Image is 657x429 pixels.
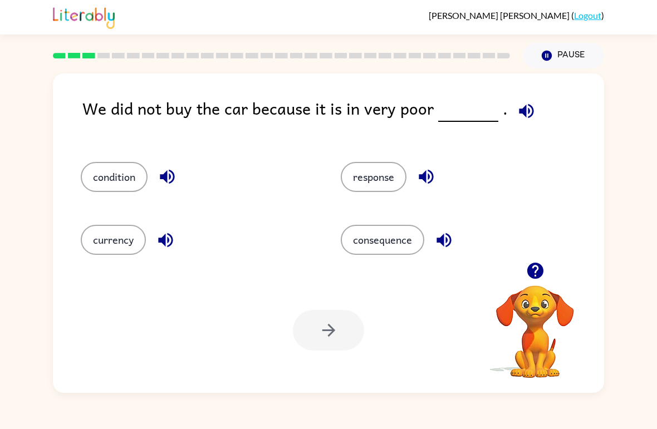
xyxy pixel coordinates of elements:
div: ( ) [429,10,604,21]
img: Literably [53,4,115,29]
div: We did not buy the car because it is in very poor . [82,96,604,140]
a: Logout [574,10,601,21]
video: Your browser must support playing .mp4 files to use Literably. Please try using another browser. [479,268,591,379]
button: currency [81,225,146,255]
span: [PERSON_NAME] [PERSON_NAME] [429,10,571,21]
button: Pause [523,43,604,68]
button: response [341,162,406,192]
button: consequence [341,225,424,255]
button: condition [81,162,148,192]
